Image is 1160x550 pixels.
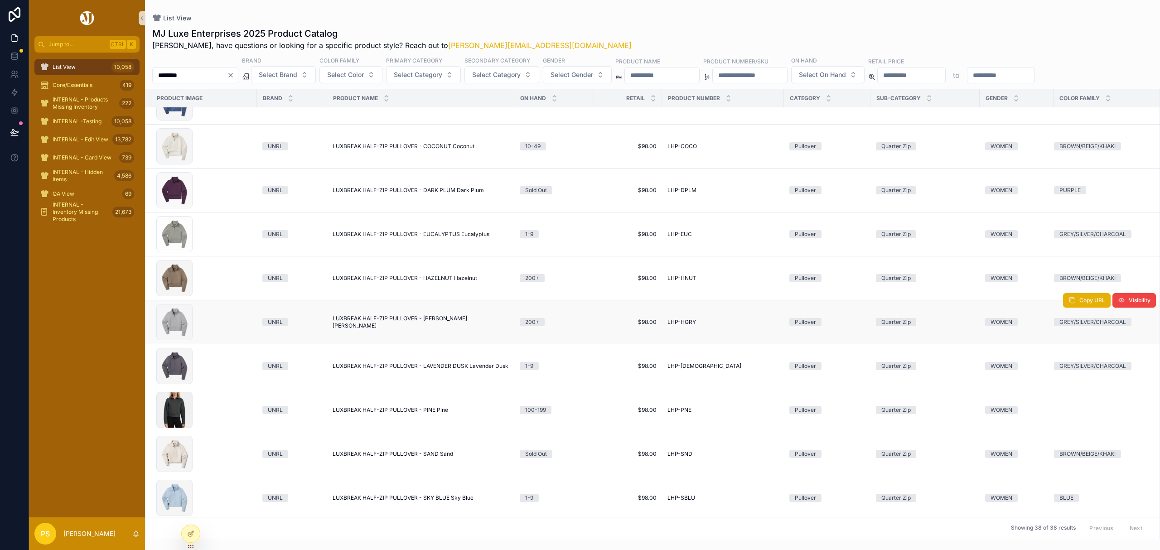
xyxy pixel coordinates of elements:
[119,152,134,163] div: 739
[333,143,474,150] span: LUXBREAK HALF-ZIP PULLOVER - COCONUT Coconut
[268,406,283,414] div: UNRL
[599,231,657,238] a: $98.00
[268,230,283,238] div: UNRL
[152,40,632,51] span: [PERSON_NAME], have questions or looking for a specific product style? Reach out to
[114,170,134,181] div: 4,586
[985,450,1048,458] a: WOMEN
[789,142,865,150] a: Pullover
[876,362,974,370] a: Quarter Zip
[242,56,261,64] label: Brand
[551,70,593,79] span: Select Gender
[525,230,533,238] div: 1-9
[268,186,283,194] div: UNRL
[41,528,50,539] span: PS
[268,450,283,458] div: UNRL
[599,318,657,326] a: $98.00
[227,72,238,79] button: Clear
[667,187,696,194] span: LHP-DPLM
[599,275,657,282] a: $98.00
[1112,293,1156,308] button: Visibility
[795,494,816,502] div: Pullover
[991,362,1012,370] div: WOMEN
[881,362,911,370] div: Quarter Zip
[1059,450,1116,458] div: BROWN/BEIGE/KHAKI
[53,154,111,161] span: INTERNAL - Card View
[29,53,145,232] div: scrollable content
[795,230,816,238] div: Pullover
[1129,297,1150,304] span: Visibility
[1054,230,1154,238] a: GREY/SILVER/CHARCOAL
[262,450,322,458] a: UNRL
[881,494,911,502] div: Quarter Zip
[53,190,74,198] span: QA View
[262,362,322,370] a: UNRL
[262,494,322,502] a: UNRL
[667,494,778,502] a: LHP-SBLU
[520,274,589,282] a: 200+
[386,66,461,83] button: Select Button
[262,186,322,194] a: UNRL
[333,362,509,370] a: LUXBREAK HALF-ZIP PULLOVER - LAVENDER DUSK Lavender Dusk
[319,56,359,64] label: Color Family
[34,59,140,75] a: List View10,058
[464,56,530,64] label: Secondary Category
[991,274,1012,282] div: WOMEN
[985,274,1048,282] a: WOMEN
[667,231,778,238] a: LHP-EUC
[333,187,484,194] span: LUXBREAK HALF-ZIP PULLOVER - DARK PLUM Dark Plum
[543,56,565,64] label: Gender
[789,230,865,238] a: Pullover
[464,66,539,83] button: Select Button
[991,494,1012,502] div: WOMEN
[599,187,657,194] span: $98.00
[789,362,865,370] a: Pullover
[667,275,778,282] a: LHP-HNUT
[333,95,378,102] span: Product Name
[53,201,109,223] span: INTERNAL - Inventory Missing Products
[112,134,134,145] div: 13,782
[615,57,660,65] label: Product Name
[667,406,691,414] span: LHP-PNE
[520,450,589,458] a: Sold Out
[599,450,657,458] a: $98.00
[795,186,816,194] div: Pullover
[1059,318,1126,326] div: GREY/SILVER/CHARCOAL
[985,318,1048,326] a: WOMEN
[1054,362,1154,370] a: GREY/SILVER/CHARCOAL
[881,450,911,458] div: Quarter Zip
[1059,230,1126,238] div: GREY/SILVER/CHARCOAL
[472,70,521,79] span: Select Category
[333,275,477,282] span: LUXBREAK HALF-ZIP PULLOVER - HAZELNUT Hazelnut
[34,95,140,111] a: INTERNAL - Products Missing Inventory222
[152,27,632,40] h1: MJ Luxe Enterprises 2025 Product Catalog
[1054,450,1154,458] a: BROWN/BEIGE/KHAKI
[791,56,817,64] label: On Hand
[251,66,316,83] button: Select Button
[128,41,135,48] span: K
[795,406,816,414] div: Pullover
[668,95,720,102] span: Product Number
[703,57,768,65] label: Product Number/SKU
[789,450,865,458] a: Pullover
[795,318,816,326] div: Pullover
[876,186,974,194] a: Quarter Zip
[1079,297,1105,304] span: Copy URL
[333,315,509,329] a: LUXBREAK HALF-ZIP PULLOVER - [PERSON_NAME] [PERSON_NAME]
[876,274,974,282] a: Quarter Zip
[985,362,1048,370] a: WOMEN
[333,406,448,414] span: LUXBREAK HALF-ZIP PULLOVER - PINE Pine
[599,406,657,414] a: $98.00
[667,143,697,150] span: LHP-COCO
[119,98,134,109] div: 222
[795,362,816,370] div: Pullover
[667,450,778,458] a: LHP-SND
[599,143,657,150] span: $98.00
[262,274,322,282] a: UNRL
[985,406,1048,414] a: WOMEN
[111,62,134,72] div: 10,058
[1059,95,1100,102] span: Color Family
